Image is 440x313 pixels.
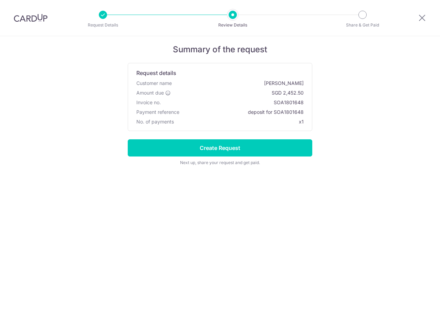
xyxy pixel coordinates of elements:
span: Customer name [136,80,172,87]
h5: Summary of the request [128,44,312,55]
input: Create Request [128,139,312,156]
img: CardUp [14,14,48,22]
span: SOA1801648 [164,99,304,106]
span: x1 [299,119,304,125]
div: Next up, share your request and get paid. [128,159,312,166]
span: Payment reference [136,109,179,116]
span: SGD 2,452.50 [174,89,304,96]
p: Share & Get Paid [337,22,388,29]
span: Request details [136,69,176,77]
span: Invoice no. [136,99,161,106]
p: Review Details [207,22,258,29]
span: deposit for SOA1801648 [182,109,304,116]
label: Amount due [136,89,171,96]
span: [PERSON_NAME] [175,80,304,87]
p: Request Details [77,22,128,29]
span: No. of payments [136,118,174,125]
